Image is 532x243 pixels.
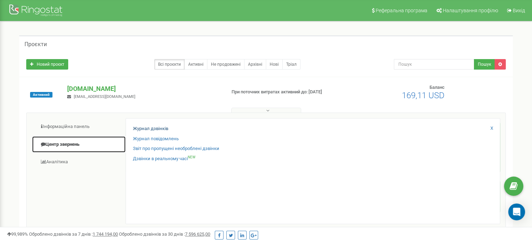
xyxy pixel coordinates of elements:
[93,231,118,237] u: 1 744 194,00
[29,231,118,237] span: Оброблено дзвінків за 7 днів :
[7,231,28,237] span: 99,989%
[508,203,525,220] div: Open Intercom Messenger
[232,89,343,95] p: При поточних витратах активний до: [DATE]
[490,125,493,132] a: X
[244,59,266,70] a: Архівні
[133,145,219,152] a: Звіт про пропущені необроблені дзвінки
[32,118,126,135] a: Інформаційна панель
[474,59,495,70] button: Пошук
[188,155,196,159] sup: NEW
[185,231,210,237] u: 7 596 625,00
[430,85,445,90] span: Баланс
[74,94,135,99] span: [EMAIL_ADDRESS][DOMAIN_NAME]
[133,156,196,162] a: Дзвінки в реальному часіNEW
[513,8,525,13] span: Вихід
[119,231,210,237] span: Оброблено дзвінків за 30 днів :
[154,59,185,70] a: Всі проєкти
[282,59,300,70] a: Тріал
[32,153,126,171] a: Аналiтика
[30,92,52,98] span: Активний
[184,59,207,70] a: Активні
[207,59,244,70] a: Не продовжені
[67,84,220,93] p: [DOMAIN_NAME]
[376,8,427,13] span: Реферальна програма
[443,8,498,13] span: Налаштування профілю
[32,136,126,153] a: Центр звернень
[133,136,179,142] a: Журнал повідомлень
[24,41,47,48] h5: Проєкти
[133,126,168,132] a: Журнал дзвінків
[266,59,283,70] a: Нові
[402,91,445,100] span: 169,11 USD
[26,59,68,70] a: Новий проєкт
[394,59,474,70] input: Пошук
